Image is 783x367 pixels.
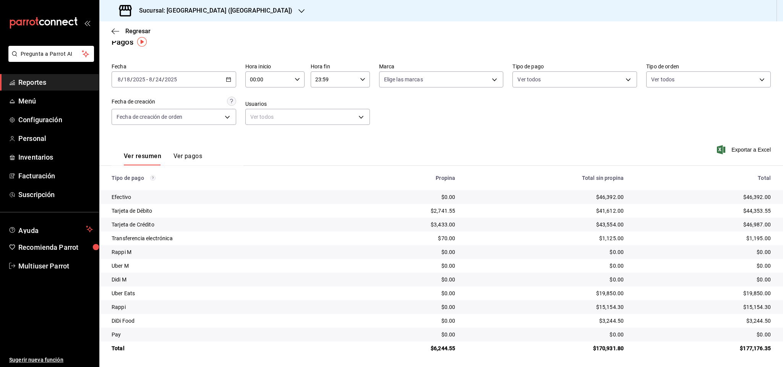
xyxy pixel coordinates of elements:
div: Rappi [112,303,340,311]
label: Tipo de orden [646,64,771,69]
label: Hora inicio [245,64,305,69]
div: $0.00 [353,248,455,256]
div: $6,244.55 [353,344,455,352]
img: Tooltip marker [137,37,147,47]
div: Total sin propina [467,175,624,181]
div: $3,433.00 [353,221,455,228]
label: Fecha [112,64,236,69]
div: Total [112,344,340,352]
label: Hora fin [311,64,370,69]
svg: Los pagos realizados con Pay y otras terminales son montos brutos. [150,175,156,181]
div: Transferencia electrónica [112,234,340,242]
div: $0.00 [467,276,624,283]
button: Pregunta a Parrot AI [8,46,94,62]
div: Total [636,175,771,181]
div: $19,850.00 [467,289,624,297]
div: Uber Eats [112,289,340,297]
div: DiDi Food [112,317,340,325]
span: Facturación [18,171,93,181]
div: $44,353.55 [636,207,771,215]
div: Ver todos [245,109,370,125]
span: Elige las marcas [384,76,423,83]
div: Propina [353,175,455,181]
div: $0.00 [467,248,624,256]
div: Didi M [112,276,340,283]
div: $46,392.00 [636,193,771,201]
div: $170,931.80 [467,344,624,352]
span: Inventarios [18,152,93,162]
div: Fecha de creación [112,98,155,106]
div: Tarjeta de Crédito [112,221,340,228]
div: $15,154.30 [636,303,771,311]
span: Pregunta a Parrot AI [21,50,82,58]
div: navigation tabs [124,152,202,165]
div: $1,125.00 [467,234,624,242]
div: $1,195.00 [636,234,771,242]
div: $0.00 [353,262,455,270]
div: Pagos [112,36,133,48]
span: Configuración [18,115,93,125]
div: $0.00 [636,262,771,270]
div: Efectivo [112,193,340,201]
div: $0.00 [353,331,455,338]
span: Menú [18,96,93,106]
span: Fecha de creación de orden [117,113,182,121]
button: Regresar [112,27,151,35]
div: $0.00 [353,289,455,297]
div: Pay [112,331,340,338]
button: Ver pagos [173,152,202,165]
div: $0.00 [353,317,455,325]
span: Ver todos [651,76,674,83]
div: $0.00 [636,331,771,338]
input: -- [149,76,152,82]
span: - [146,76,148,82]
span: Ver todos [517,76,541,83]
input: ---- [133,76,146,82]
div: $41,612.00 [467,207,624,215]
div: $70.00 [353,234,455,242]
span: Sugerir nueva función [9,356,93,364]
span: / [130,76,133,82]
div: $2,741.55 [353,207,455,215]
div: $19,850.00 [636,289,771,297]
input: -- [123,76,130,82]
h3: Sucursal: [GEOGRAPHIC_DATA] ([GEOGRAPHIC_DATA]) [133,6,292,15]
span: / [152,76,155,82]
div: Tarjeta de Débito [112,207,340,215]
button: Exportar a Excel [718,145,771,154]
span: Recomienda Parrot [18,242,93,252]
input: -- [155,76,162,82]
button: Ver resumen [124,152,161,165]
div: $15,154.30 [467,303,624,311]
span: Multiuser Parrot [18,261,93,271]
div: $43,554.00 [467,221,624,228]
label: Usuarios [245,101,370,107]
div: $46,987.00 [636,221,771,228]
div: $3,244.50 [467,317,624,325]
span: Reportes [18,77,93,87]
div: Uber M [112,262,340,270]
div: $0.00 [467,331,624,338]
div: $0.00 [636,248,771,256]
div: $46,392.00 [467,193,624,201]
a: Pregunta a Parrot AI [5,55,94,63]
span: Personal [18,133,93,144]
label: Marca [379,64,504,69]
button: open_drawer_menu [84,20,90,26]
div: $0.00 [467,262,624,270]
span: / [162,76,164,82]
input: -- [117,76,121,82]
div: $0.00 [353,276,455,283]
div: $0.00 [353,303,455,311]
div: Rappi M [112,248,340,256]
span: Regresar [125,27,151,35]
div: $0.00 [636,276,771,283]
input: ---- [164,76,177,82]
span: Ayuda [18,225,83,234]
div: $177,176.35 [636,344,771,352]
div: $3,244.50 [636,317,771,325]
div: Tipo de pago [112,175,340,181]
label: Tipo de pago [512,64,637,69]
